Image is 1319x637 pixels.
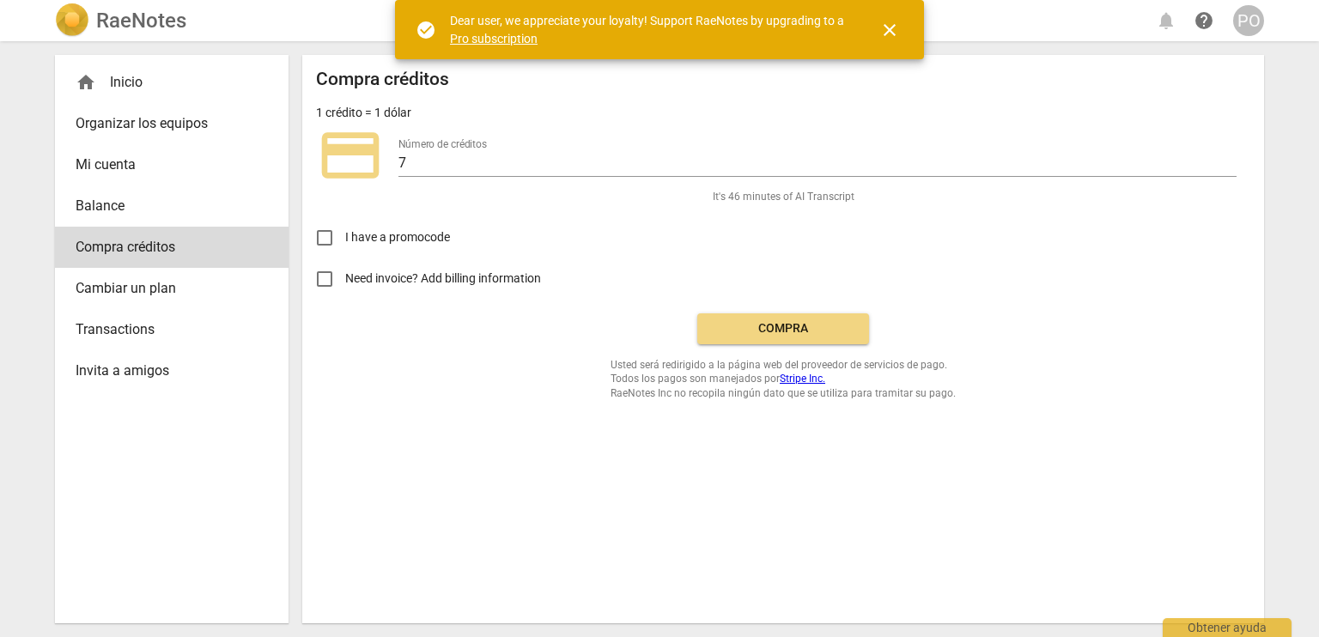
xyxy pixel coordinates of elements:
div: Dear user, we appreciate your loyalty! Support RaeNotes by upgrading to a [450,12,848,47]
a: Mi cuenta [55,144,289,185]
button: Compra [697,313,869,344]
a: Balance [55,185,289,227]
span: Balance [76,196,254,216]
div: Inicio [55,62,289,103]
img: Logo [55,3,89,38]
span: Organizar los equipos [76,113,254,134]
a: Stripe Inc. [780,373,825,385]
h2: Compra créditos [316,69,449,90]
a: Pro subscription [450,32,538,45]
a: LogoRaeNotes [55,3,186,38]
a: Compra créditos [55,227,289,268]
span: Transactions [76,319,254,340]
span: Usted será redirigido a la página web del proveedor de servicios de pago. Todos los pagos son man... [611,358,956,401]
label: Número de créditos [398,139,487,149]
span: help [1194,10,1214,31]
div: Inicio [76,72,254,93]
div: Obtener ayuda [1163,618,1292,637]
a: Cambiar un plan [55,268,289,309]
span: Compra [711,320,855,337]
span: Cambiar un plan [76,278,254,299]
a: Invita a amigos [55,350,289,391]
button: Cerrar [869,9,910,51]
span: I have a promocode [345,228,450,246]
span: It's 46 minutes of AI Transcript [713,190,854,204]
span: check_circle [416,20,436,40]
a: Transactions [55,309,289,350]
span: Mi cuenta [76,155,254,175]
button: PO [1233,5,1264,36]
a: Obtener ayuda [1188,5,1219,36]
span: Need invoice? Add billing information [345,270,544,288]
span: close [879,20,900,40]
a: Organizar los equipos [55,103,289,144]
h2: RaeNotes [96,9,186,33]
span: Invita a amigos [76,361,254,381]
p: 1 crédito = 1 dólar [316,104,411,122]
span: credit_card [316,121,385,190]
span: home [76,72,96,93]
span: Compra créditos [76,237,254,258]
